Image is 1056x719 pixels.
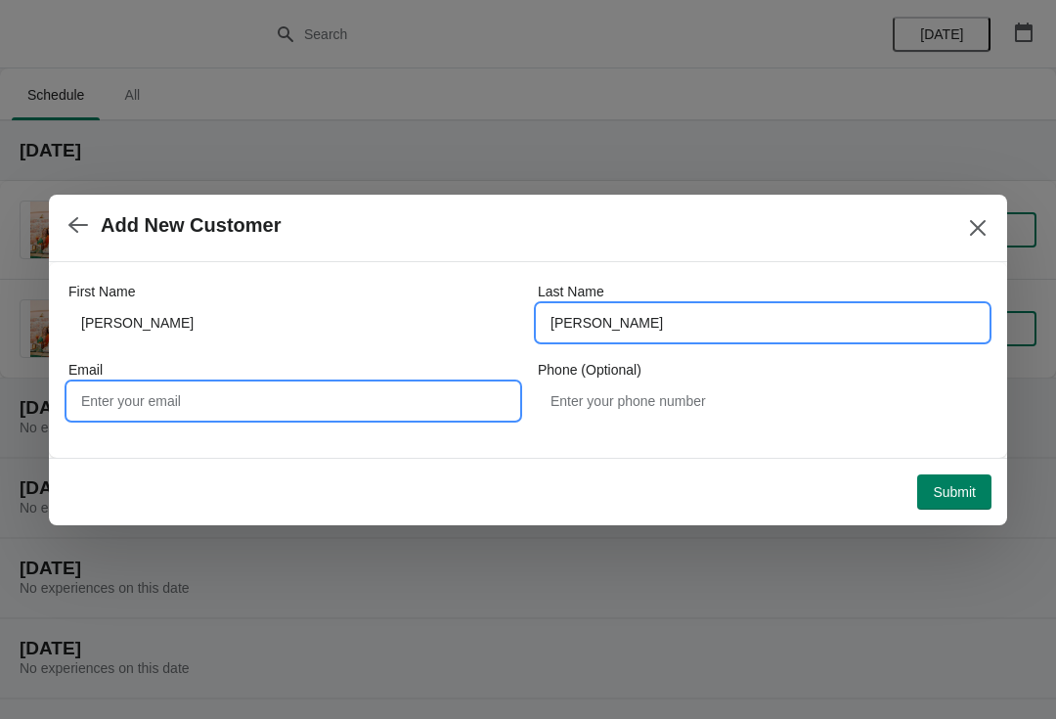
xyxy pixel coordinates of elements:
[960,210,995,246] button: Close
[538,282,604,301] label: Last Name
[538,360,641,380] label: Phone (Optional)
[538,383,988,419] input: Enter your phone number
[101,214,281,237] h2: Add New Customer
[917,474,991,510] button: Submit
[68,360,103,380] label: Email
[68,282,135,301] label: First Name
[933,484,976,500] span: Submit
[68,383,518,419] input: Enter your email
[538,305,988,340] input: Smith
[68,305,518,340] input: John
